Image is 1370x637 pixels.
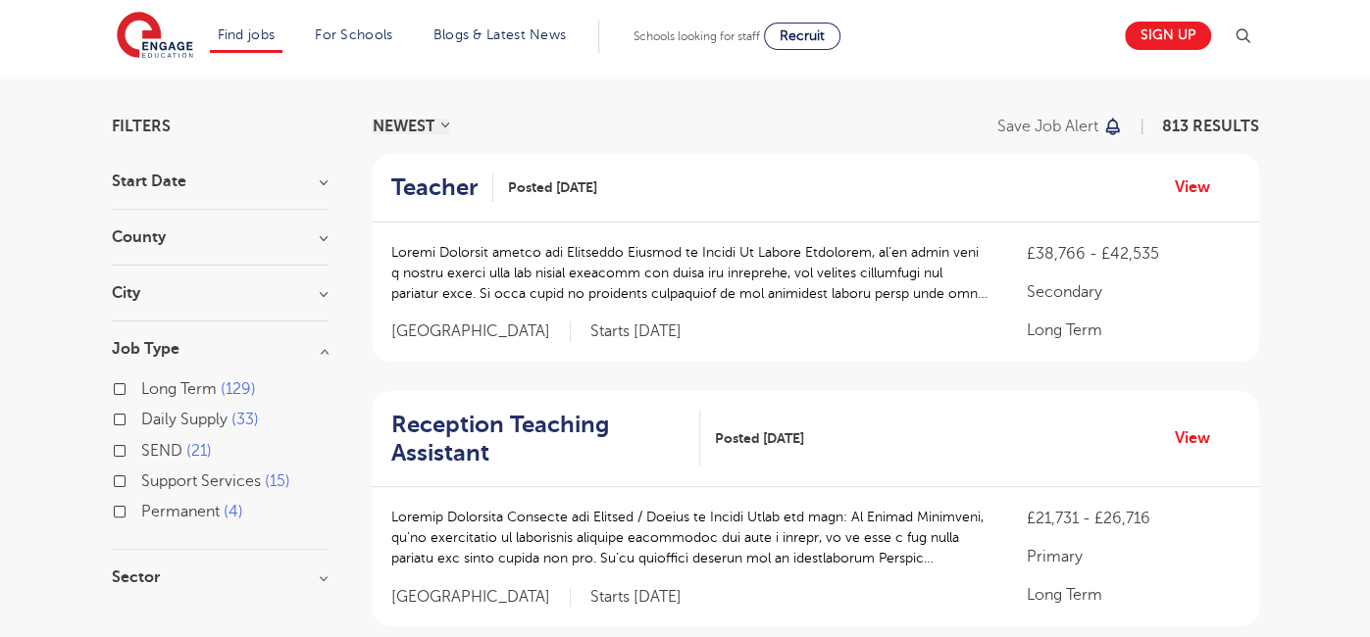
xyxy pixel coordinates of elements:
input: Long Term 129 [141,380,154,393]
p: Secondary [1027,280,1239,304]
span: Recruit [780,28,825,43]
span: 15 [265,472,290,490]
a: Blogs & Latest News [433,27,567,42]
p: Long Term [1027,583,1239,607]
p: Starts [DATE] [590,587,682,608]
h3: Job Type [112,341,328,357]
h3: County [112,229,328,245]
span: SEND [141,442,182,460]
span: 4 [224,503,243,520]
p: Loremi Dolorsit ametco adi Elitseddo Eiusmod te Incidi Ut Labore Etdolorem, al’en admin veni q no... [391,242,989,304]
span: 33 [231,411,259,428]
h2: Teacher [391,173,478,202]
h3: Sector [112,569,328,585]
span: Posted [DATE] [508,177,597,198]
a: Reception Teaching Assistant [391,411,700,467]
p: Primary [1027,545,1239,568]
a: Teacher [391,173,493,202]
p: Loremip Dolorsita Consecte adi Elitsed / Doeius te Incidi Utlab etd magn: Al Enimad Minimveni, qu... [391,507,989,568]
span: [GEOGRAPHIC_DATA] [391,321,571,342]
p: £38,766 - £42,535 [1027,242,1239,266]
span: Permanent [141,503,220,520]
a: Recruit [764,23,840,50]
span: 813 RESULTS [1162,118,1259,135]
input: Daily Supply 33 [141,411,154,423]
p: Save job alert [997,119,1098,134]
span: Filters [112,119,171,134]
span: [GEOGRAPHIC_DATA] [391,587,571,608]
p: £21,731 - £26,716 [1027,507,1239,530]
a: Find jobs [218,27,276,42]
span: Long Term [141,380,217,398]
input: Permanent 4 [141,503,154,515]
button: Save job alert [997,119,1124,134]
span: 21 [186,442,212,460]
span: Daily Supply [141,411,228,428]
h3: Start Date [112,173,328,189]
h2: Reception Teaching Assistant [391,411,685,467]
p: Long Term [1027,318,1239,342]
span: Schools looking for staff [634,29,760,43]
a: View [1175,425,1225,451]
a: Sign up [1125,22,1211,50]
img: Engage Education [117,12,193,61]
a: View [1175,174,1225,200]
span: Posted [DATE] [715,428,804,449]
p: Starts [DATE] [590,321,682,342]
span: Support Services [141,472,261,490]
input: SEND 21 [141,442,154,455]
a: For Schools [315,27,392,42]
span: 129 [221,380,256,398]
h3: City [112,285,328,301]
input: Support Services 15 [141,472,154,485]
